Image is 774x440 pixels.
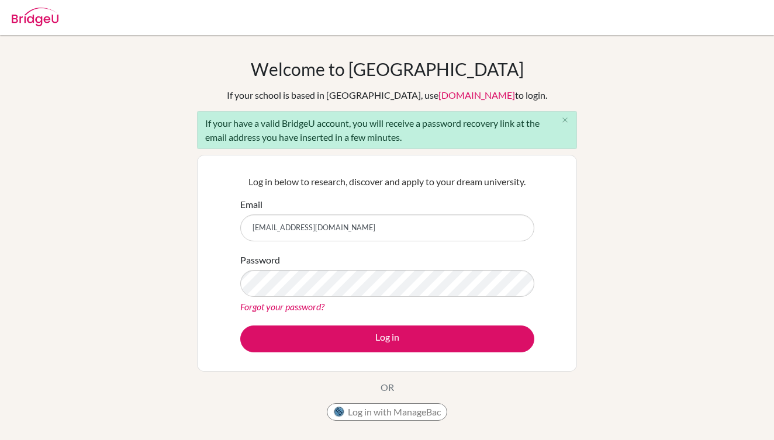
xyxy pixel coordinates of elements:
img: Bridge-U [12,8,58,26]
i: close [561,116,569,124]
label: Email [240,198,262,212]
button: Close [553,112,576,129]
div: If your school is based in [GEOGRAPHIC_DATA], use to login. [227,88,547,102]
button: Log in [240,325,534,352]
p: Log in below to research, discover and apply to your dream university. [240,175,534,189]
a: Forgot your password? [240,301,324,312]
div: If your have a valid BridgeU account, you will receive a password recovery link at the email addr... [197,111,577,149]
h1: Welcome to [GEOGRAPHIC_DATA] [251,58,524,79]
a: [DOMAIN_NAME] [438,89,515,101]
button: Log in with ManageBac [327,403,447,421]
p: OR [381,380,394,394]
label: Password [240,253,280,267]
